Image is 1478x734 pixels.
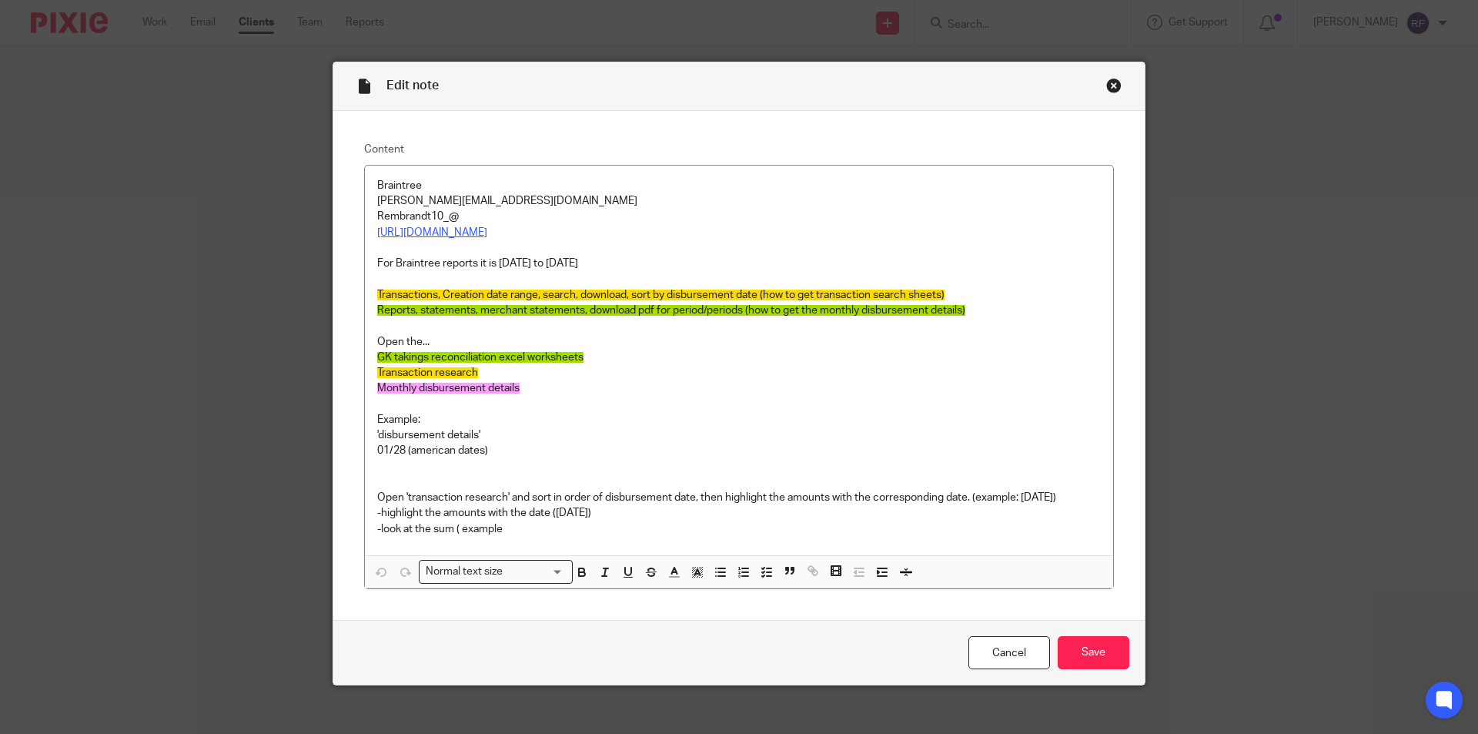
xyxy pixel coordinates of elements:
[377,305,965,316] span: Reports, statements, merchant statements, download pdf for period/periods (how to get the monthly...
[968,636,1050,669] a: Cancel
[377,209,1101,224] p: Rembrandt10_@
[377,383,520,394] span: Monthly disbursement details
[377,427,1101,443] p: 'disbursement details'
[1106,78,1122,93] div: Close this dialog window
[377,521,1101,537] p: -look at the sum ( example
[377,352,584,363] span: GK takings reconciliation excel worksheets
[419,560,573,584] div: Search for option
[508,564,563,580] input: Search for option
[377,490,1101,505] p: Open 'transaction research' and sort in order of disbursement date, then highlight the amounts wi...
[364,142,1114,157] label: Content
[377,227,487,238] a: [URL][DOMAIN_NAME]
[377,367,478,378] span: Transaction research
[386,79,439,92] span: Edit note
[423,564,507,580] span: Normal text size
[377,334,1101,350] p: Open the...
[377,193,1101,209] p: [PERSON_NAME][EMAIL_ADDRESS][DOMAIN_NAME]
[377,443,1101,458] p: 01/28 (american dates)
[377,290,945,300] span: Transactions, Creation date range, search, download, sort by disbursement date (how to get transa...
[1058,636,1129,669] input: Save
[377,412,1101,427] p: Example:
[377,178,1101,193] p: Braintree
[377,505,1101,521] p: -highlight the amounts with the date ([DATE])
[377,256,1101,271] p: For Braintree reports it is [DATE] to [DATE]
